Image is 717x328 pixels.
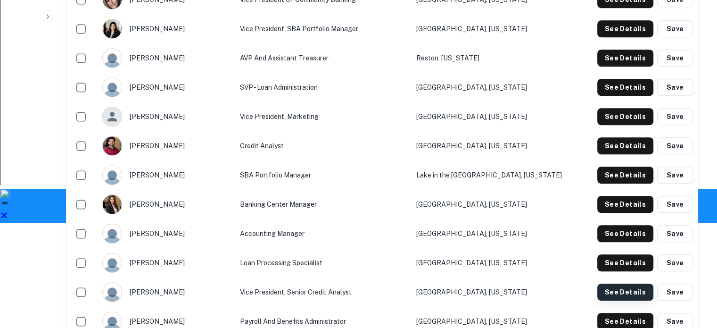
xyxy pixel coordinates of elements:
button: See Details [597,20,653,37]
img: 9c8pery4andzj6ohjkjp54ma2 [103,49,122,67]
button: See Details [597,196,653,213]
div: [PERSON_NAME] [102,224,231,244]
button: Save [657,284,693,301]
td: Reston, [US_STATE] [412,43,582,73]
td: Loan Processing Specialist [235,248,412,278]
div: [PERSON_NAME] [102,136,231,156]
button: See Details [597,284,653,301]
button: Save [657,196,693,213]
button: Save [657,225,693,242]
div: [PERSON_NAME] [102,282,231,302]
td: [GEOGRAPHIC_DATA], [US_STATE] [412,102,582,131]
button: Save [657,20,693,37]
img: 9c8pery4andzj6ohjkjp54ma2 [103,283,122,302]
div: [PERSON_NAME] [102,48,231,68]
img: 1712116055117 [103,195,122,214]
td: [GEOGRAPHIC_DATA], [US_STATE] [412,14,582,43]
td: AVP and Assistant Treasurer [235,43,412,73]
button: See Details [597,167,653,184]
img: 9c8pery4andzj6ohjkjp54ma2 [103,224,122,243]
button: Save [657,50,693,67]
td: Accounting Manager [235,219,412,248]
td: Vice President, Marketing [235,102,412,131]
button: Save [657,79,693,96]
button: See Details [597,79,653,96]
td: [GEOGRAPHIC_DATA], [US_STATE] [412,248,582,278]
div: [PERSON_NAME] [102,194,231,214]
div: [PERSON_NAME] [102,19,231,39]
td: Credit Analyst [235,131,412,160]
td: [GEOGRAPHIC_DATA], [US_STATE] [412,278,582,307]
button: Save [657,108,693,125]
td: [GEOGRAPHIC_DATA], [US_STATE] [412,190,582,219]
td: [GEOGRAPHIC_DATA], [US_STATE] [412,131,582,160]
button: See Details [597,225,653,242]
img: 1710339764304 [103,136,122,155]
button: See Details [597,108,653,125]
img: 9c8pery4andzj6ohjkjp54ma2 [103,166,122,185]
img: 9c8pery4andzj6ohjkjp54ma2 [103,253,122,272]
td: SBA Portfolio Manager [235,160,412,190]
button: See Details [597,137,653,154]
td: [GEOGRAPHIC_DATA], [US_STATE] [412,219,582,248]
td: Lake in the [GEOGRAPHIC_DATA], [US_STATE] [412,160,582,190]
img: 9c8pery4andzj6ohjkjp54ma2 [103,78,122,97]
td: Banking Center Manager [235,190,412,219]
img: 1715988242869 [103,19,122,38]
td: Vice President, Senior Credit Analyst [235,278,412,307]
button: Save [657,137,693,154]
div: [PERSON_NAME] [102,165,231,185]
iframe: Chat Widget [670,252,717,298]
button: See Details [597,254,653,271]
div: [PERSON_NAME] [102,77,231,97]
td: [GEOGRAPHIC_DATA], [US_STATE] [412,73,582,102]
td: Vice President, SBA Portfolio Manager [235,14,412,43]
td: SVP - Loan Administration [235,73,412,102]
button: Save [657,167,693,184]
button: Save [657,254,693,271]
div: [PERSON_NAME] [102,253,231,273]
button: See Details [597,50,653,67]
div: [PERSON_NAME] [102,107,231,126]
